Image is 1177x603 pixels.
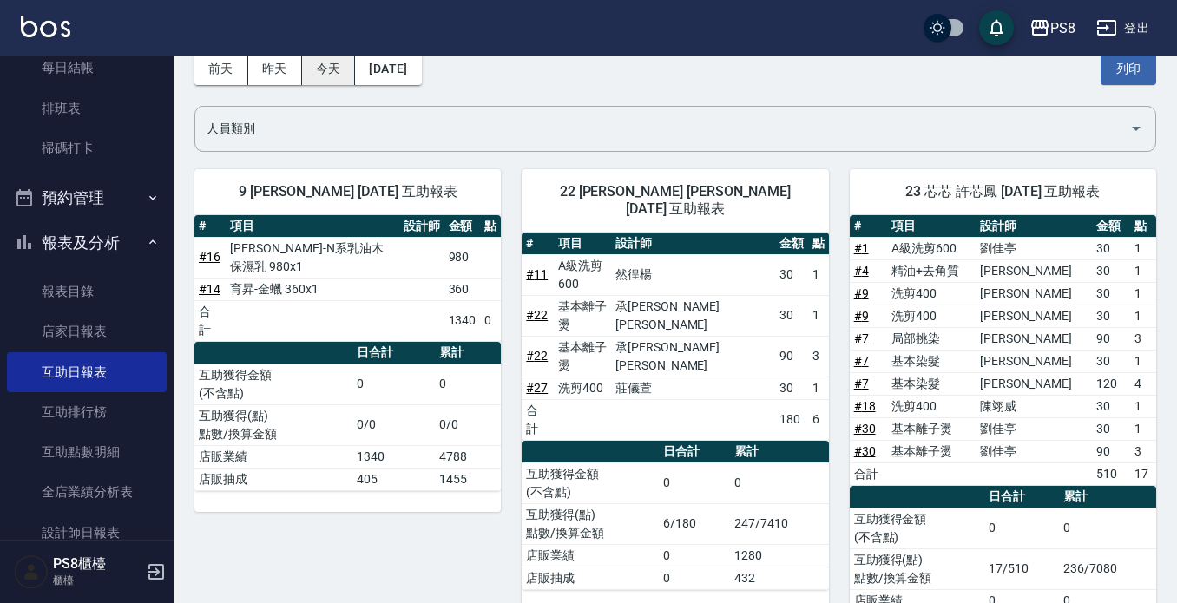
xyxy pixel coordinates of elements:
td: 精油+去角質 [887,259,975,282]
td: 基本離子燙 [887,440,975,462]
td: 1 [1130,350,1156,372]
td: 4788 [435,445,501,468]
td: 6 [808,399,829,440]
td: 劉佳亭 [976,237,1092,259]
th: 點 [808,233,829,255]
th: 項目 [887,215,975,238]
td: 0/0 [435,404,501,445]
button: Open [1122,115,1150,142]
td: 劉佳亭 [976,440,1092,462]
button: 昨天 [248,53,302,85]
h5: PS8櫃檯 [53,555,141,573]
button: 列印 [1101,53,1156,85]
td: 基本染髮 [887,350,975,372]
th: 累計 [435,342,501,364]
td: 247/7410 [730,503,828,544]
td: 店販抽成 [522,567,659,589]
td: 1 [808,377,829,399]
td: 承[PERSON_NAME][PERSON_NAME] [611,295,775,336]
a: #11 [526,267,548,281]
a: #7 [854,354,869,368]
td: 店販業績 [522,544,659,567]
td: 1455 [435,468,501,490]
td: 120 [1092,372,1130,395]
td: 0/0 [352,404,435,445]
a: 全店業績分析表 [7,472,167,512]
td: 17 [1130,462,1156,485]
th: 項目 [226,215,398,238]
td: 405 [352,468,435,490]
th: # [194,215,226,238]
td: 合計 [522,399,554,440]
td: [PERSON_NAME] [976,282,1092,305]
th: 日合計 [352,342,435,364]
td: 1 [1130,259,1156,282]
td: 1 [1130,305,1156,327]
table: a dense table [850,215,1156,486]
td: A級洗剪600 [887,237,975,259]
span: 22 [PERSON_NAME] [PERSON_NAME] [DATE] 互助報表 [542,183,807,218]
table: a dense table [194,215,501,342]
a: 排班表 [7,88,167,128]
td: 180 [775,399,808,440]
td: 3 [808,336,829,377]
th: 點 [480,215,501,238]
td: 基本離子燙 [887,417,975,440]
td: 基本染髮 [887,372,975,395]
td: A級洗剪600 [554,254,611,295]
table: a dense table [522,233,828,441]
td: 1 [808,295,829,336]
th: 累計 [730,441,828,463]
td: 30 [1092,237,1130,259]
td: [PERSON_NAME] [976,350,1092,372]
td: 互助獲得(點) 點數/換算金額 [194,404,352,445]
td: 0 [659,567,730,589]
button: 預約管理 [7,175,167,220]
td: 17/510 [984,548,1060,589]
a: 互助排行榜 [7,392,167,432]
td: 店販業績 [194,445,352,468]
td: 1 [1130,417,1156,440]
td: 互助獲得(點) 點數/換算金額 [522,503,659,544]
td: 30 [1092,282,1130,305]
td: [PERSON_NAME] [976,305,1092,327]
a: 設計師日報表 [7,513,167,553]
a: #22 [526,308,548,322]
td: 90 [1092,327,1130,350]
td: 洗剪400 [887,305,975,327]
a: 掃碼打卡 [7,128,167,168]
th: 日合計 [659,441,730,463]
td: [PERSON_NAME]-N系乳油木保濕乳 980x1 [226,237,398,278]
th: 日合計 [984,486,1060,508]
td: 承[PERSON_NAME][PERSON_NAME] [611,336,775,377]
td: 局部挑染 [887,327,975,350]
th: 金額 [775,233,808,255]
td: 基本離子燙 [554,336,611,377]
th: 設計師 [611,233,775,255]
td: 1 [1130,395,1156,417]
a: #30 [854,422,876,436]
td: 合計 [850,462,888,485]
a: #9 [854,309,869,323]
td: 互助獲得金額 (不含點) [194,364,352,404]
td: 236/7080 [1059,548,1156,589]
td: 3 [1130,440,1156,462]
div: PS8 [1050,17,1075,39]
td: 0 [730,462,828,503]
th: 點 [1130,215,1156,238]
a: #9 [854,286,869,300]
th: # [522,233,554,255]
a: #1 [854,241,869,255]
a: #7 [854,331,869,345]
td: 1 [808,254,829,295]
a: #30 [854,444,876,458]
button: save [979,10,1014,45]
a: 互助點數明細 [7,432,167,472]
button: PS8 [1022,10,1082,46]
td: 基本離子燙 [554,295,611,336]
td: 1 [1130,282,1156,305]
th: 金額 [1092,215,1130,238]
button: [DATE] [355,53,421,85]
th: 累計 [1059,486,1156,508]
th: 設計師 [976,215,1092,238]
